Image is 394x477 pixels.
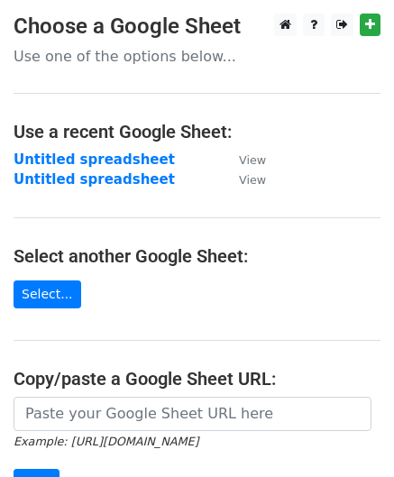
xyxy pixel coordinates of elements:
h4: Copy/paste a Google Sheet URL: [14,368,380,390]
a: View [221,171,266,188]
p: Use one of the options below... [14,47,380,66]
h3: Choose a Google Sheet [14,14,380,40]
input: Paste your Google Sheet URL here [14,397,371,431]
a: Untitled spreadsheet [14,151,175,168]
small: View [239,173,266,187]
small: Example: [URL][DOMAIN_NAME] [14,435,198,448]
a: Untitled spreadsheet [14,171,175,188]
a: View [221,151,266,168]
iframe: Chat Widget [304,390,394,477]
h4: Select another Google Sheet: [14,245,380,267]
small: View [239,153,266,167]
h4: Use a recent Google Sheet: [14,121,380,142]
a: Select... [14,280,81,308]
